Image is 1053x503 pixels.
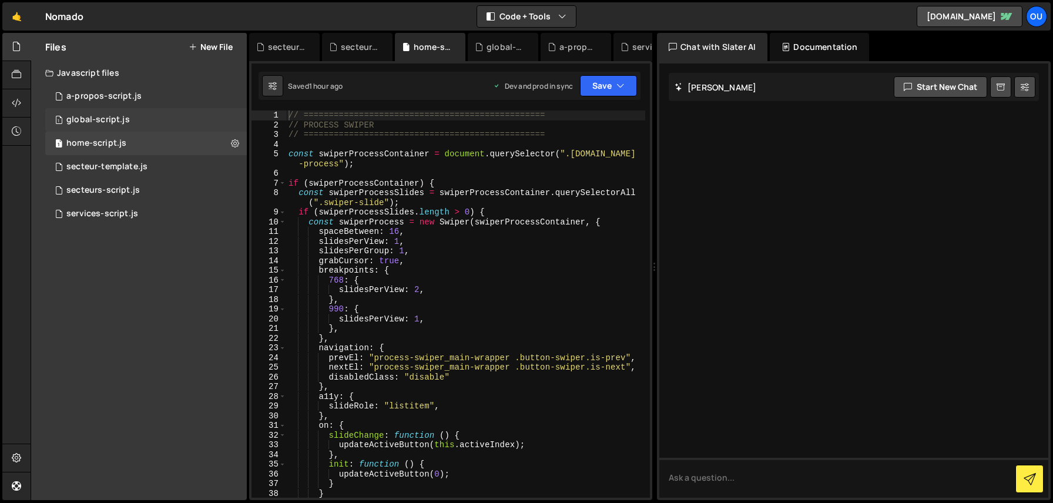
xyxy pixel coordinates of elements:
div: 36 [251,470,286,479]
div: 10 [251,217,286,227]
div: global-script.js [487,41,524,53]
button: Code + Tools [477,6,576,27]
div: 12 [251,237,286,247]
div: 17118/48111.js [45,202,247,226]
div: 3 [251,130,286,140]
span: 1 [55,140,62,149]
div: Chat with Slater AI [657,33,767,61]
div: 11 [251,227,286,237]
button: Save [580,75,637,96]
div: Dev and prod in sync [493,81,573,91]
div: 32 [251,431,286,441]
div: 1 [251,110,286,120]
div: 2 [251,120,286,130]
div: 7 [251,179,286,189]
button: Start new chat [894,76,987,98]
div: Saved [288,81,343,91]
div: 17118/47216.js [45,108,247,132]
div: 17118/47897.js [45,179,247,202]
div: 30 [251,411,286,421]
div: Documentation [770,33,869,61]
h2: Files [45,41,66,53]
div: 5 [251,149,286,169]
div: 13 [251,246,286,256]
div: Javascript files [31,61,247,85]
div: 29 [251,401,286,411]
div: services-script.js [632,41,670,53]
div: global-script.js [66,115,130,125]
div: 15 [251,266,286,276]
div: home-script.js [414,41,451,53]
div: 20 [251,314,286,324]
div: 16 [251,276,286,286]
div: 21 [251,324,286,334]
a: Ou [1026,6,1047,27]
div: 33 [251,440,286,450]
div: 17 [251,285,286,295]
a: 🤙 [2,2,31,31]
div: 17118/47993.js [45,155,247,179]
div: a-propos-script.js [559,41,597,53]
span: 1 [55,116,62,126]
div: 4 [251,140,286,150]
div: Nomado [45,9,83,24]
div: 23 [251,343,286,353]
div: 28 [251,392,286,402]
div: 31 [251,421,286,431]
div: 24 [251,353,286,363]
a: [DOMAIN_NAME] [917,6,1022,27]
div: 8 [251,188,286,207]
div: 18 [251,295,286,305]
div: home-script.js [66,138,126,149]
div: 38 [251,489,286,499]
div: 37 [251,479,286,489]
div: secteur-template.js [66,162,147,172]
div: 1 hour ago [309,81,343,91]
div: 17118/48013.js [45,132,247,155]
div: 6 [251,169,286,179]
div: secteurs-script.js [66,185,140,196]
div: 35 [251,460,286,470]
div: secteurs-script.js [268,41,306,53]
div: 14 [251,256,286,266]
div: 25 [251,363,286,373]
div: 22 [251,334,286,344]
div: 26 [251,373,286,383]
div: 9 [251,207,286,217]
div: 19 [251,304,286,314]
div: services-script.js [66,209,138,219]
div: 27 [251,382,286,392]
button: New File [189,42,233,52]
h2: [PERSON_NAME] [675,82,756,93]
div: 34 [251,450,286,460]
div: a-propos-script.js [66,91,142,102]
div: 17118/48365.js [45,85,247,108]
div: secteur-template.js [341,41,378,53]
